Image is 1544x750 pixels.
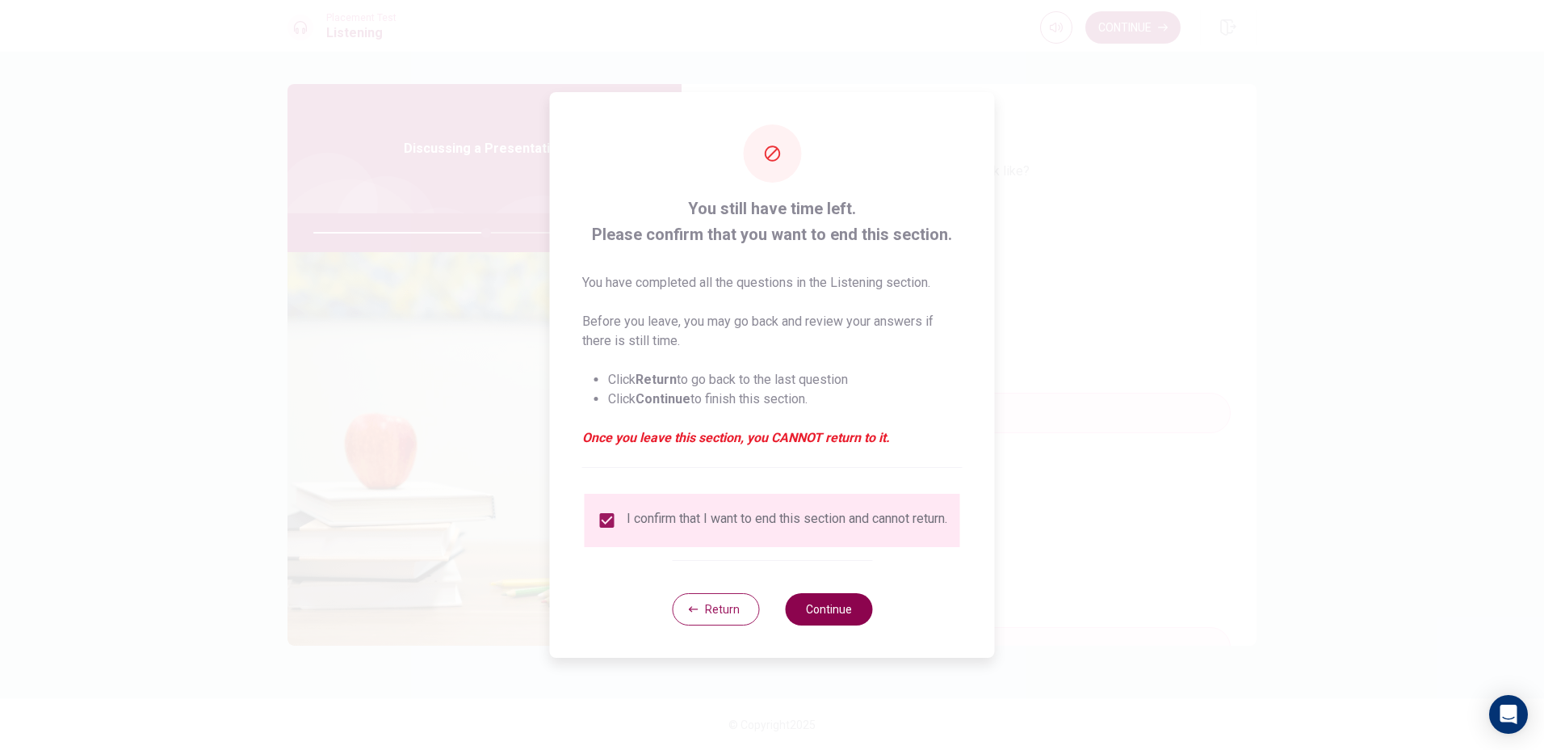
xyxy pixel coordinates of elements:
strong: Continue [636,391,690,407]
button: Continue [785,593,872,626]
div: Open Intercom Messenger [1489,695,1528,734]
p: You have completed all the questions in the Listening section. [582,273,963,293]
strong: Return [636,372,677,387]
li: Click to go back to the last question [608,370,963,390]
p: Before you leave, you may go back and review your answers if there is still time. [582,312,963,351]
div: I confirm that I want to end this section and cannot return. [627,511,947,530]
span: You still have time left. Please confirm that you want to end this section. [582,196,963,247]
button: Return [672,593,759,626]
em: Once you leave this section, you CANNOT return to it. [582,428,963,448]
li: Click to finish this section. [608,390,963,409]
